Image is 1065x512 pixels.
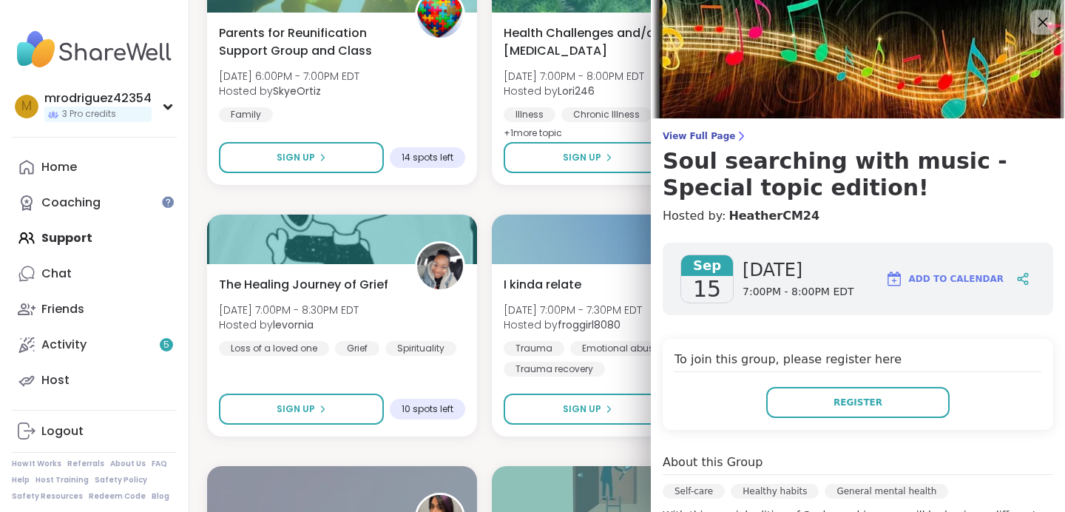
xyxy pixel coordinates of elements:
[219,303,359,317] span: [DATE] 7:00PM - 8:30PM EDT
[693,276,721,303] span: 15
[504,341,564,356] div: Trauma
[335,341,379,356] div: Grief
[12,149,177,185] a: Home
[504,24,683,60] span: Health Challenges and/or [MEDICAL_DATA]
[277,402,315,416] span: Sign Up
[41,423,84,439] div: Logout
[21,97,32,116] span: m
[731,484,819,499] div: Healthy habits
[743,258,854,282] span: [DATE]
[558,84,595,98] b: Lori246
[219,69,359,84] span: [DATE] 6:00PM - 7:00PM EDT
[681,255,733,276] span: Sep
[834,396,882,409] span: Register
[41,372,70,388] div: Host
[41,301,84,317] div: Friends
[402,403,453,415] span: 10 spots left
[417,243,463,289] img: levornia
[663,148,1053,201] h3: Soul searching with music -Special topic edition!
[504,276,581,294] span: I kinda relate
[504,317,642,332] span: Hosted by
[12,363,177,398] a: Host
[402,152,453,164] span: 14 spots left
[219,394,384,425] button: Sign Up
[663,207,1053,225] h4: Hosted by:
[219,317,359,332] span: Hosted by
[273,317,314,332] b: levornia
[728,207,819,225] a: HeatherCM24
[663,130,1053,142] span: View Full Page
[12,475,30,485] a: Help
[152,491,169,502] a: Blog
[504,303,642,317] span: [DATE] 7:00PM - 7:30PM EDT
[12,491,83,502] a: Safety Resources
[41,159,77,175] div: Home
[504,107,555,122] div: Illness
[743,285,854,300] span: 7:00PM - 8:00PM EDT
[504,69,644,84] span: [DATE] 7:00PM - 8:00PM EDT
[35,475,89,485] a: Host Training
[41,337,87,353] div: Activity
[44,90,152,107] div: mrodriguez42354
[12,256,177,292] a: Chat
[570,341,671,356] div: Emotional abuse
[277,151,315,164] span: Sign Up
[163,339,169,351] span: 5
[62,108,116,121] span: 3 Pro credits
[67,459,104,469] a: Referrals
[219,84,359,98] span: Hosted by
[12,327,177,363] a: Activity5
[12,414,177,449] a: Logout
[219,142,384,173] button: Sign Up
[663,484,725,499] div: Self-care
[504,142,672,173] button: Sign Up
[162,196,174,208] iframe: Spotlight
[12,459,61,469] a: How It Works
[558,317,621,332] b: froggirl8080
[563,402,601,416] span: Sign Up
[563,151,601,164] span: Sign Up
[885,270,903,288] img: ShareWell Logomark
[561,107,652,122] div: Chronic Illness
[663,130,1053,201] a: View Full PageSoul searching with music -Special topic edition!
[219,276,388,294] span: The Healing Journey of Grief
[12,185,177,220] a: Coaching
[504,362,605,377] div: Trauma recovery
[663,454,763,471] h4: About this Group
[825,484,948,499] div: General mental health
[273,84,321,98] b: SkyeOrtiz
[385,341,456,356] div: Spirituality
[219,341,329,356] div: Loss of a loved one
[95,475,147,485] a: Safety Policy
[110,459,146,469] a: About Us
[12,292,177,327] a: Friends
[766,387,950,418] button: Register
[909,272,1004,286] span: Add to Calendar
[219,24,399,60] span: Parents for Reunification Support Group and Class
[219,107,273,122] div: Family
[152,459,167,469] a: FAQ
[504,84,644,98] span: Hosted by
[12,24,177,75] img: ShareWell Nav Logo
[89,491,146,502] a: Redeem Code
[879,261,1010,297] button: Add to Calendar
[41,195,101,211] div: Coaching
[41,266,72,282] div: Chat
[674,351,1041,372] h4: To join this group, please register here
[504,394,672,425] button: Sign Up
